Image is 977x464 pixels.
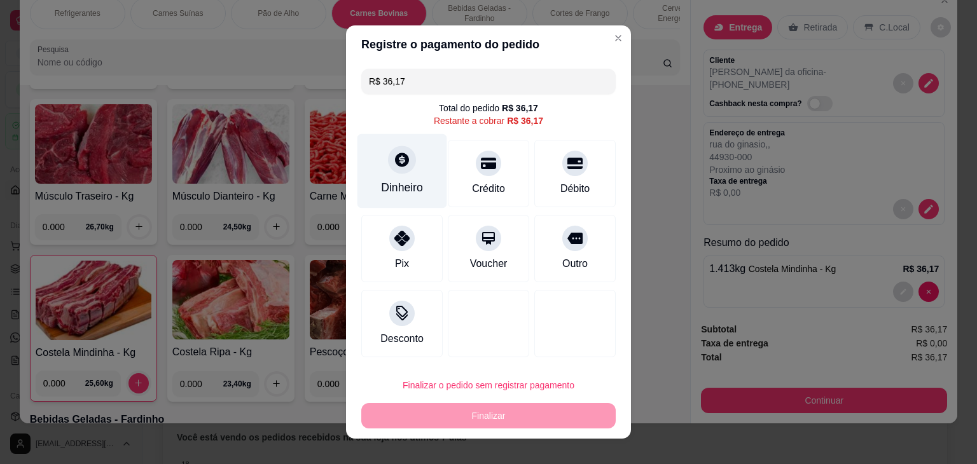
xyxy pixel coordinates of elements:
button: Finalizar o pedido sem registrar pagamento [361,372,616,398]
div: Voucher [470,256,508,271]
div: Desconto [380,331,424,346]
header: Registre o pagamento do pedido [346,25,631,64]
div: Crédito [472,181,505,196]
div: R$ 36,17 [502,102,538,114]
div: Pix [395,256,409,271]
div: Outro [562,256,588,271]
div: Dinheiro [381,179,423,196]
button: Close [608,28,628,48]
div: Débito [560,181,590,196]
input: Ex.: hambúrguer de cordeiro [369,69,608,94]
div: Total do pedido [439,102,538,114]
div: Restante a cobrar [434,114,543,127]
div: R$ 36,17 [507,114,543,127]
